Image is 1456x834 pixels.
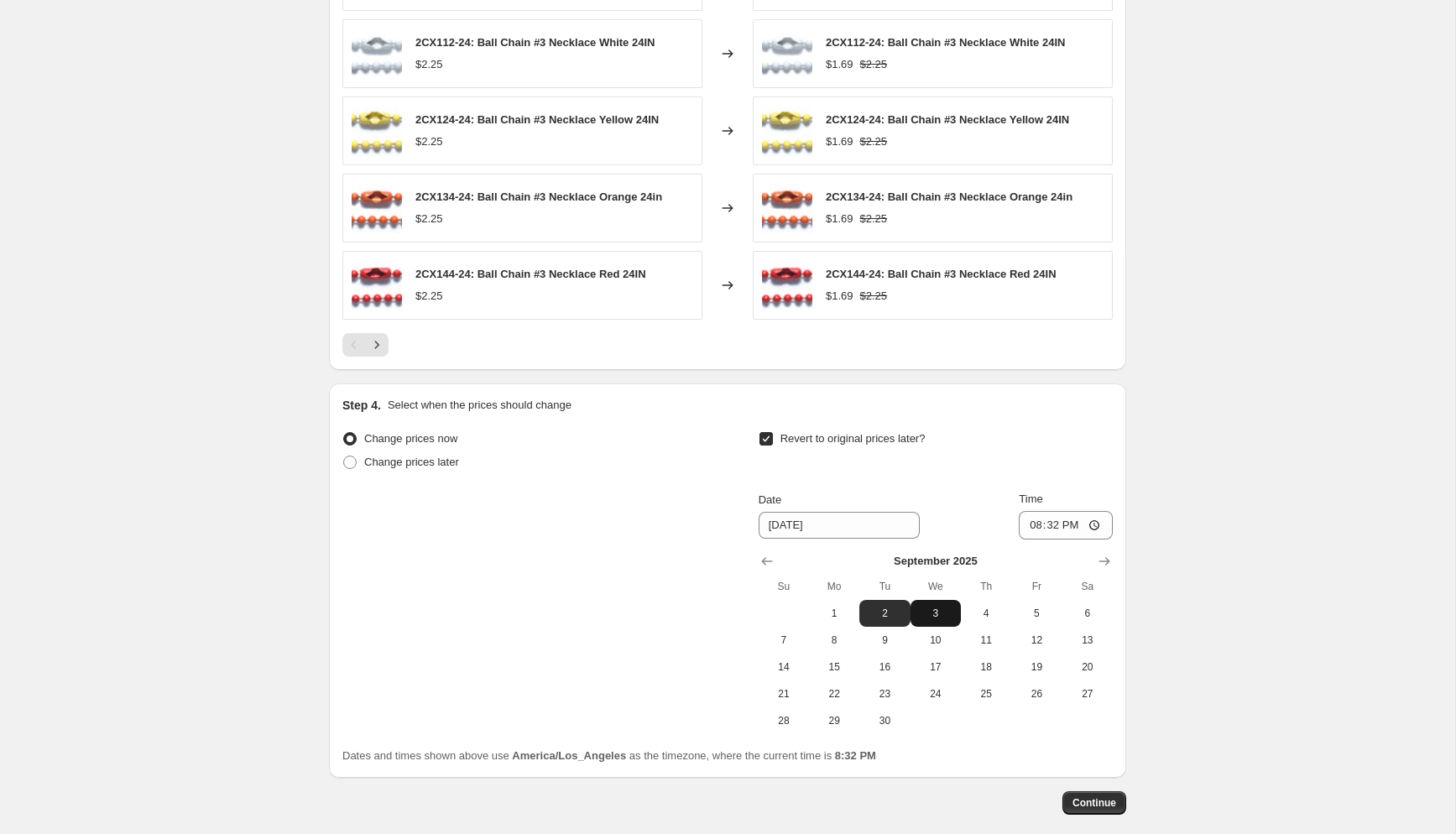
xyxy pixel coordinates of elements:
span: 16 [866,660,903,674]
span: We [917,580,954,593]
button: Wednesday September 3 2025 [911,600,961,627]
span: 1 [816,607,853,620]
span: Continue [1072,796,1116,810]
img: 205820_80x.jpg [762,29,812,79]
span: 19 [1018,660,1055,674]
span: 5 [1018,607,1055,620]
span: 8 [816,633,853,647]
span: 2CX144-24: Ball Chain #3 Necklace Red 24IN [826,268,1057,280]
span: Revert to original prices later? [780,432,926,445]
span: 2CX112-24: Ball Chain #3 Necklace White 24IN [826,36,1065,49]
img: 205820_80x.jpg [352,29,402,79]
strike: $2.25 [860,288,888,305]
button: Thursday September 4 2025 [961,600,1011,627]
span: 21 [765,687,802,701]
span: 4 [968,607,1005,620]
button: Monday September 1 2025 [809,600,859,627]
span: 29 [816,714,853,727]
img: 206189_80x.jpg [762,260,812,310]
button: Friday September 5 2025 [1011,600,1062,627]
span: 7 [765,633,802,647]
img: 206189_80x.jpg [352,260,402,310]
th: Tuesday [859,573,910,600]
span: 2CX144-24: Ball Chain #3 Necklace Red 24IN [415,268,646,280]
th: Monday [809,573,859,600]
h2: Step 4. [342,397,381,414]
button: Wednesday September 24 2025 [911,680,961,707]
img: 205923_80x.jpg [762,183,812,233]
span: 2CX112-24: Ball Chain #3 Necklace White 24IN [415,36,655,49]
button: Friday September 26 2025 [1011,680,1062,707]
button: Show previous month, August 2025 [755,550,779,573]
span: 18 [968,660,1005,674]
span: 2CX124-24: Ball Chain #3 Necklace Yellow 24IN [415,113,659,126]
th: Wednesday [911,573,961,600]
button: Tuesday September 30 2025 [859,707,910,734]
nav: Pagination [342,333,389,357]
span: Mo [816,580,853,593]
img: 205575_80x.jpg [352,106,402,156]
button: Thursday September 25 2025 [961,680,1011,707]
button: Tuesday September 16 2025 [859,654,910,680]
strike: $2.25 [860,56,888,73]
span: Change prices later [364,456,459,468]
span: Change prices now [364,432,457,445]
span: 26 [1018,687,1055,701]
b: America/Los_Angeles [512,749,626,762]
button: Saturday September 6 2025 [1062,600,1113,627]
span: Tu [866,580,903,593]
button: Tuesday September 2 2025 [859,600,910,627]
span: 2 [866,607,903,620]
strike: $2.25 [860,211,888,227]
button: Tuesday September 9 2025 [859,627,910,654]
span: 28 [765,714,802,727]
b: 8:32 PM [835,749,876,762]
button: Friday September 12 2025 [1011,627,1062,654]
span: 2CX134-24: Ball Chain #3 Necklace Orange 24in [826,190,1072,203]
button: Next [365,333,389,357]
span: 6 [1069,607,1106,620]
img: 205923_80x.jpg [352,183,402,233]
div: $2.25 [415,56,443,73]
span: 2CX124-24: Ball Chain #3 Necklace Yellow 24IN [826,113,1069,126]
div: $2.25 [415,211,443,227]
button: Sunday September 28 2025 [759,707,809,734]
button: Monday September 29 2025 [809,707,859,734]
div: $2.25 [415,133,443,150]
button: Thursday September 11 2025 [961,627,1011,654]
span: 22 [816,687,853,701]
span: 10 [917,633,954,647]
button: Saturday September 27 2025 [1062,680,1113,707]
button: Continue [1062,791,1126,815]
strike: $2.25 [860,133,888,150]
span: 30 [866,714,903,727]
span: 13 [1069,633,1106,647]
span: 2CX134-24: Ball Chain #3 Necklace Orange 24in [415,190,662,203]
th: Sunday [759,573,809,600]
span: Sa [1069,580,1106,593]
button: Sunday September 21 2025 [759,680,809,707]
button: Friday September 19 2025 [1011,654,1062,680]
span: 17 [917,660,954,674]
span: 9 [866,633,903,647]
div: $1.69 [826,211,853,227]
button: Show next month, October 2025 [1093,550,1116,573]
button: Monday September 8 2025 [809,627,859,654]
button: Saturday September 20 2025 [1062,654,1113,680]
span: Time [1019,493,1042,505]
button: Sunday September 7 2025 [759,627,809,654]
div: $1.69 [826,56,853,73]
th: Friday [1011,573,1062,600]
span: 15 [816,660,853,674]
button: Thursday September 18 2025 [961,654,1011,680]
button: Monday September 22 2025 [809,680,859,707]
button: Wednesday September 17 2025 [911,654,961,680]
span: 3 [917,607,954,620]
button: Saturday September 13 2025 [1062,627,1113,654]
div: $1.69 [826,133,853,150]
button: Sunday September 14 2025 [759,654,809,680]
div: $1.69 [826,288,853,305]
span: Th [968,580,1005,593]
input: 12:00 [1019,511,1113,539]
button: Wednesday September 10 2025 [911,627,961,654]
